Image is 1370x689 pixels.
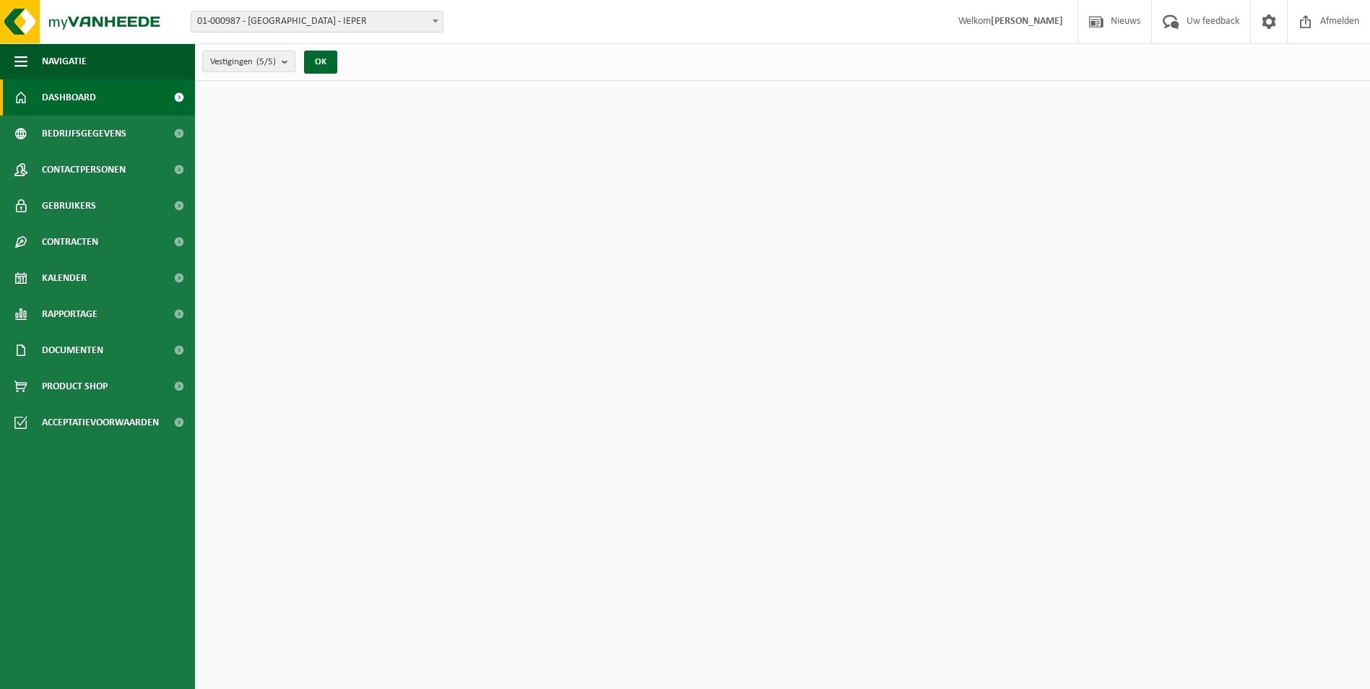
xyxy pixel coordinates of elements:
[42,79,96,116] span: Dashboard
[210,51,276,73] span: Vestigingen
[991,16,1063,27] strong: [PERSON_NAME]
[202,51,295,72] button: Vestigingen(5/5)
[191,11,443,32] span: 01-000987 - WESTLANDIA VZW - IEPER
[42,43,87,79] span: Navigatie
[42,332,103,368] span: Documenten
[42,368,108,404] span: Product Shop
[42,188,96,224] span: Gebruikers
[42,404,159,441] span: Acceptatievoorwaarden
[42,260,87,296] span: Kalender
[42,116,126,152] span: Bedrijfsgegevens
[256,57,276,66] count: (5/5)
[191,12,443,32] span: 01-000987 - WESTLANDIA VZW - IEPER
[42,296,97,332] span: Rapportage
[42,152,126,188] span: Contactpersonen
[304,51,337,74] button: OK
[42,224,98,260] span: Contracten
